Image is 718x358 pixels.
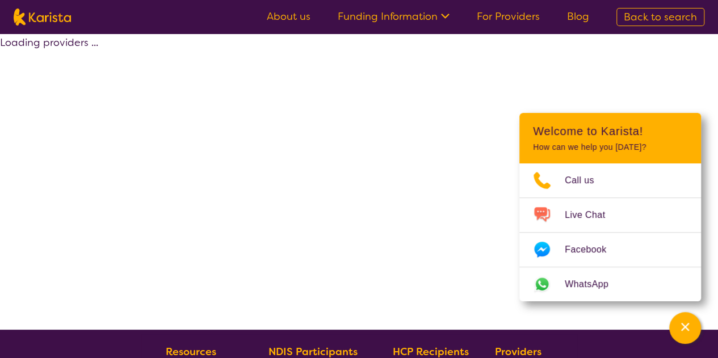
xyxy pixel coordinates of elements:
[519,113,701,301] div: Channel Menu
[14,9,71,26] img: Karista logo
[519,267,701,301] a: Web link opens in a new tab.
[519,163,701,301] ul: Choose channel
[338,10,450,23] a: Funding Information
[565,241,620,258] span: Facebook
[616,8,704,26] a: Back to search
[565,172,608,189] span: Call us
[533,124,687,138] h2: Welcome to Karista!
[565,276,622,293] span: WhatsApp
[669,312,701,344] button: Channel Menu
[477,10,540,23] a: For Providers
[565,207,619,224] span: Live Chat
[533,142,687,152] p: How can we help you [DATE]?
[567,10,589,23] a: Blog
[624,10,697,24] span: Back to search
[267,10,310,23] a: About us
